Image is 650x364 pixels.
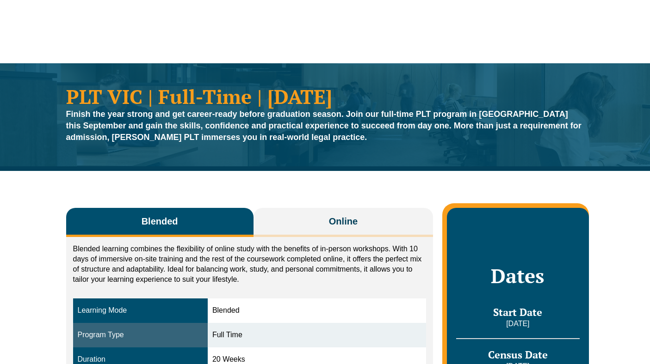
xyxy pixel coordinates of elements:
[66,109,582,142] strong: Finish the year strong and get career-ready before graduation season. Join our full-time PLT prog...
[78,305,203,316] div: Learning Mode
[73,244,427,285] p: Blended learning combines the flexibility of online study with the benefits of in-person workshop...
[66,86,584,106] h1: PLT VIC | Full-Time | [DATE]
[212,330,421,340] div: Full Time
[493,305,542,319] span: Start Date
[456,264,579,287] h2: Dates
[488,348,548,361] span: Census Date
[329,215,358,228] span: Online
[142,215,178,228] span: Blended
[212,305,421,316] div: Blended
[78,330,203,340] div: Program Type
[456,319,579,329] p: [DATE]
